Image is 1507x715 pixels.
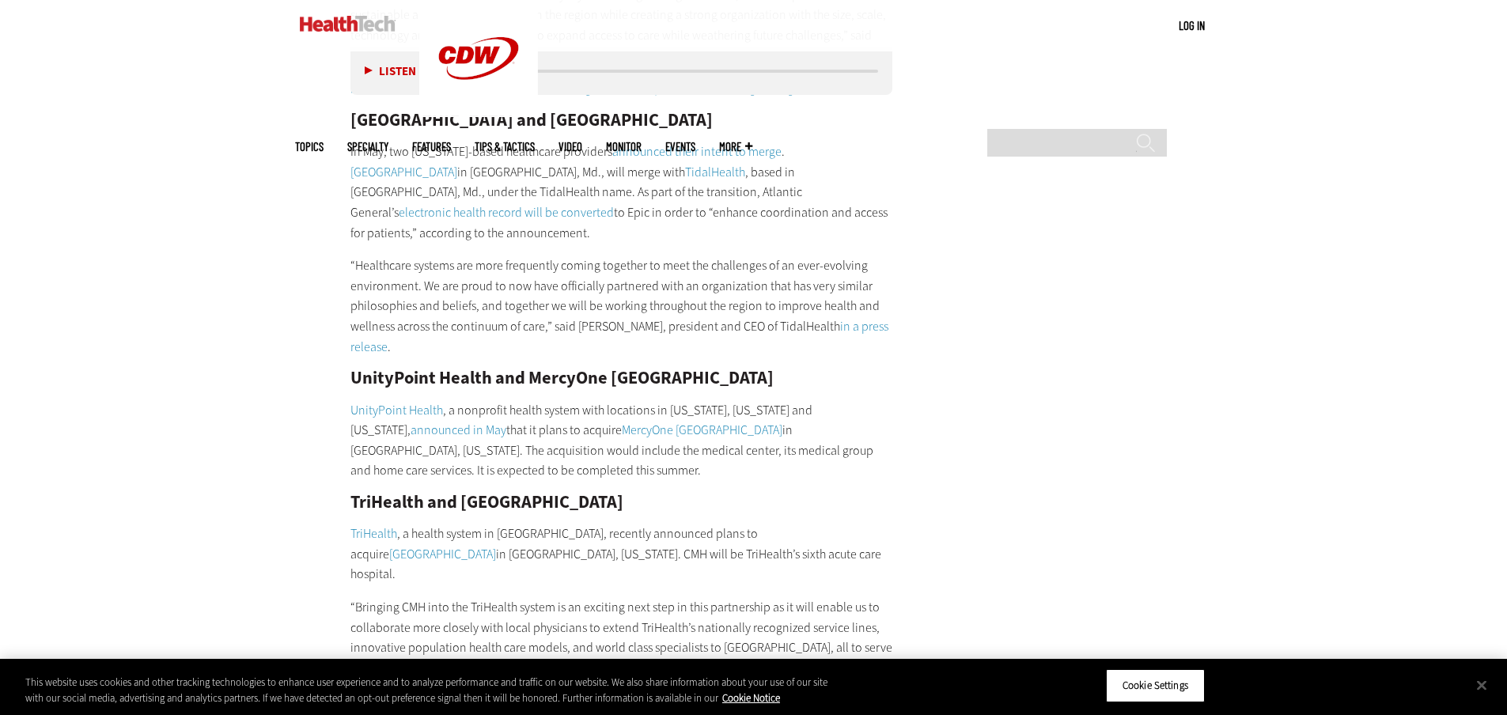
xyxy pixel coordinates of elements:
a: UnityPoint Health [350,402,443,418]
button: Close [1464,668,1499,702]
a: Features [412,141,451,153]
a: electronic health record will be converted [399,204,614,221]
p: , a health system in [GEOGRAPHIC_DATA], recently announced plans to acquire in [GEOGRAPHIC_DATA],... [350,524,893,584]
a: MonITor [606,141,642,153]
a: Log in [1179,18,1205,32]
span: Topics [295,141,324,153]
h2: UnityPoint Health and MercyOne [GEOGRAPHIC_DATA] [350,369,893,387]
div: User menu [1179,17,1205,34]
a: Video [558,141,582,153]
a: [GEOGRAPHIC_DATA] [350,164,457,180]
span: Specialty [347,141,388,153]
a: MercyOne [GEOGRAPHIC_DATA] [622,422,782,438]
span: More [719,141,752,153]
a: Events [665,141,695,153]
p: “Healthcare systems are more frequently coming together to meet the challenges of an ever-evolvin... [350,255,893,357]
p: In May, two [US_STATE]-based healthcare providers . in [GEOGRAPHIC_DATA], Md., will merge with , ... [350,142,893,243]
a: in a press release [350,318,888,355]
a: [GEOGRAPHIC_DATA] [389,546,496,562]
h2: TriHealth and [GEOGRAPHIC_DATA] [350,494,893,511]
a: Tips & Tactics [475,141,535,153]
div: This website uses cookies and other tracking technologies to enhance user experience and to analy... [25,675,829,706]
p: , a nonprofit health system with locations in [US_STATE], [US_STATE] and [US_STATE], that it plan... [350,400,893,481]
a: More information about your privacy [722,691,780,705]
a: CDW [419,104,538,121]
a: TidalHealth [685,164,745,180]
button: Cookie Settings [1106,669,1205,702]
img: Home [300,16,396,32]
a: TriHealth [350,525,397,542]
a: announced in May [411,422,506,438]
p: “Bringing CMH into the TriHealth system is an exciting next step in this partnership as it will e... [350,597,893,698]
